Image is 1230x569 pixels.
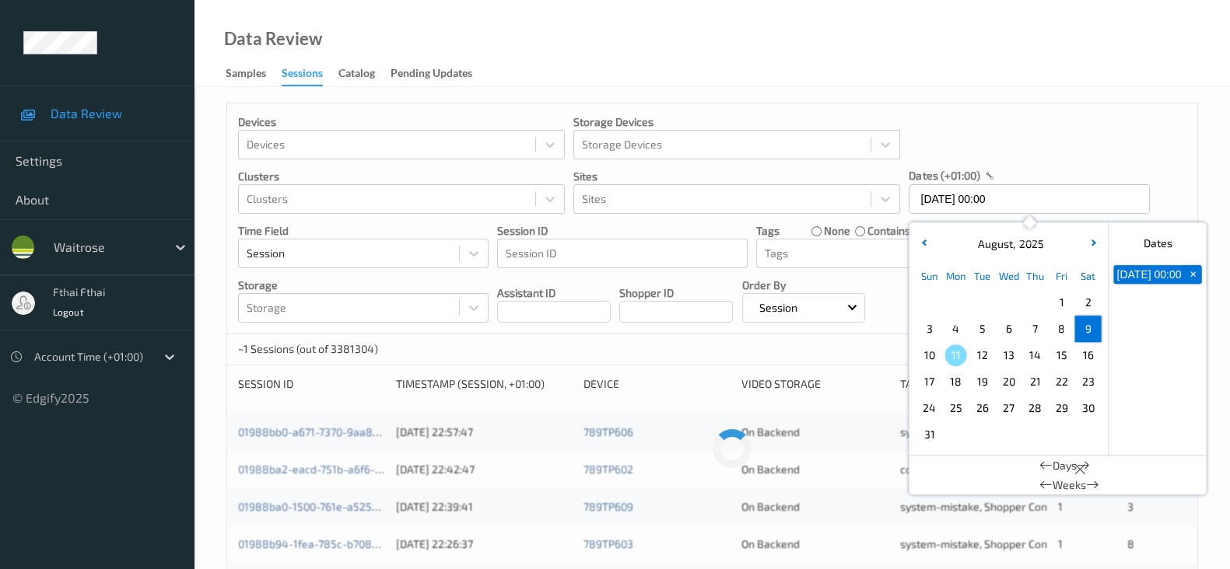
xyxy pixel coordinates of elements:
span: system-mistake, Shopper Confirmed, Unusual-Activity [900,425,1165,438]
div: On Backend [741,424,888,440]
div: Choose Tuesday August 26 of 2025 [969,395,995,421]
div: Choose Saturday August 16 of 2025 [1074,342,1101,368]
div: Choose Monday August 04 of 2025 [942,316,969,342]
span: 2 [1077,291,1099,313]
p: Shopper ID [619,285,733,301]
p: Assistant ID [497,285,611,301]
span: 23 [1077,371,1099,393]
p: Session [754,300,803,316]
span: 25 [944,397,966,419]
div: Choose Saturday August 23 of 2025 [1074,368,1101,395]
p: dates (+01:00) [909,168,979,183]
a: 789TP606 [583,425,633,438]
div: Choose Sunday August 10 of 2025 [916,342,942,368]
div: Timestamp (Session, +01:00) [396,376,573,392]
label: none [824,223,850,239]
div: Choose Friday August 01 of 2025 [1048,289,1074,316]
span: 11 [944,344,966,366]
span: Days [1053,458,1077,473]
span: Weeks [1053,477,1086,493]
a: 789TP609 [583,500,633,513]
a: 789TP603 [583,537,633,550]
span: 8 [1127,537,1134,550]
span: 13 [997,344,1019,366]
div: Sessions [282,65,323,86]
div: Choose Thursday July 31 of 2025 [1021,289,1048,316]
span: 19 [971,371,993,393]
div: Choose Tuesday September 02 of 2025 [969,421,995,448]
div: Video Storage [741,376,888,392]
div: Choose Saturday August 02 of 2025 [1074,289,1101,316]
div: Choose Tuesday August 12 of 2025 [969,342,995,368]
span: 17 [918,371,940,393]
div: Sun [916,263,942,289]
p: Session ID [497,223,748,239]
div: Choose Monday July 28 of 2025 [942,289,969,316]
div: [DATE] 22:42:47 [396,462,573,477]
span: 3 [1127,500,1134,513]
a: Catalog [338,63,391,85]
span: 28 [1024,397,1046,419]
span: + [1185,267,1201,283]
div: Choose Saturday September 06 of 2025 [1074,421,1101,448]
span: 27 [997,397,1019,419]
div: Choose Friday September 05 of 2025 [1048,421,1074,448]
div: Choose Thursday September 04 of 2025 [1021,421,1048,448]
p: Storage Devices [573,114,900,130]
div: Choose Wednesday August 13 of 2025 [995,342,1021,368]
span: 5 [971,318,993,340]
div: Choose Sunday August 24 of 2025 [916,395,942,421]
p: Sites [573,169,900,184]
div: Choose Thursday August 14 of 2025 [1021,342,1048,368]
a: 01988ba2-eacd-751b-a6f6-5c469ad779e8 [238,463,449,476]
div: On Backend [741,536,888,552]
span: 18 [944,371,966,393]
div: [DATE] 22:39:41 [396,499,573,515]
div: Choose Thursday August 28 of 2025 [1021,395,1048,421]
div: On Backend [741,499,888,515]
div: , [973,236,1043,252]
span: confirmed-non-scan, failed to recover, Shopper Confirmed [900,463,1188,476]
div: Mon [942,263,969,289]
div: Choose Monday August 11 of 2025 [942,342,969,368]
a: 789TP602 [583,463,633,476]
span: 26 [971,397,993,419]
a: 01988bb0-a671-7370-9aa8-daaae398fcbc [238,425,449,438]
span: 21 [1024,371,1046,393]
span: 15 [1050,344,1072,366]
div: [DATE] 22:26:37 [396,536,573,552]
div: Choose Friday August 08 of 2025 [1048,316,1074,342]
div: Tags [900,376,1047,392]
span: 8 [1050,318,1072,340]
div: Choose Friday August 22 of 2025 [1048,368,1074,395]
div: Choose Wednesday July 30 of 2025 [995,289,1021,316]
span: 29 [1050,397,1072,419]
span: 3 [918,318,940,340]
p: Tags [756,223,780,239]
div: Dates [1109,229,1206,258]
button: [DATE] 00:00 [1113,265,1184,284]
a: 01988b94-1fea-785c-b708-88b42ed7a97a [238,537,452,550]
div: Sat [1074,263,1101,289]
span: 1 [1058,537,1063,550]
div: Tue [969,263,995,289]
div: Choose Tuesday August 05 of 2025 [969,316,995,342]
span: 12 [971,344,993,366]
div: Choose Monday September 01 of 2025 [942,421,969,448]
div: Choose Wednesday September 03 of 2025 [995,421,1021,448]
span: 7 [1024,318,1046,340]
span: 6 [997,318,1019,340]
div: [DATE] 22:57:47 [396,424,573,440]
div: Choose Wednesday August 27 of 2025 [995,395,1021,421]
span: 9 [1077,318,1099,340]
a: 01988ba0-1500-761e-a525-b479ae8e8109 [238,500,451,513]
span: 10 [918,344,940,366]
span: 1 [1058,500,1063,513]
span: 22 [1050,371,1072,393]
span: 30 [1077,397,1099,419]
p: Storage [238,278,489,293]
div: Choose Sunday August 31 of 2025 [916,421,942,448]
span: 20 [997,371,1019,393]
div: Catalog [338,65,375,85]
div: Choose Monday August 18 of 2025 [942,368,969,395]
